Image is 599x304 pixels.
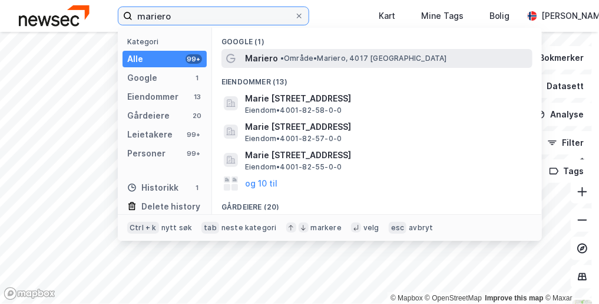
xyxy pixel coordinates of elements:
[390,294,423,302] a: Mapbox
[127,52,143,66] div: Alle
[389,222,407,234] div: esc
[311,223,342,233] div: markere
[221,223,277,233] div: neste kategori
[4,287,55,300] a: Mapbox homepage
[245,134,342,143] span: Eiendom • 4001-82-57-0-0
[245,148,528,162] span: Marie [STREET_ADDRESS]
[522,74,594,98] button: Datasett
[127,90,178,104] div: Eiendommer
[280,54,284,63] span: •
[193,111,202,120] div: 20
[245,51,278,66] span: Mariero
[186,54,202,64] div: 99+
[245,106,342,115] span: Eiendom • 4001-82-58-0-0
[212,193,542,214] div: Gårdeiere (20)
[127,146,166,161] div: Personer
[19,5,90,26] img: newsec-logo.f6e21ccffca1b3a03d2d.png
[280,54,447,63] span: Område • Mariero, 4017 [GEOGRAPHIC_DATA]
[212,68,542,89] div: Eiendommer (13)
[526,103,594,126] button: Analyse
[245,120,528,134] span: Marie [STREET_ADDRESS]
[515,46,594,70] button: Bokmerker
[133,7,294,25] input: Søk på adresse, matrikkel, gårdeiere, leietakere eller personer
[379,9,395,23] div: Kart
[489,9,510,23] div: Bolig
[245,162,342,172] span: Eiendom • 4001-82-55-0-0
[425,294,482,302] a: OpenStreetMap
[363,223,379,233] div: velg
[245,176,277,191] button: og 10 til
[201,222,219,234] div: tab
[485,294,544,302] a: Improve this map
[127,37,207,46] div: Kategori
[141,200,200,214] div: Delete history
[127,109,170,123] div: Gårdeiere
[193,73,202,83] div: 1
[212,28,542,49] div: Google (1)
[161,223,193,233] div: nytt søk
[540,159,594,183] button: Tags
[540,247,599,304] iframe: Chat Widget
[127,71,157,85] div: Google
[127,128,173,142] div: Leietakere
[186,130,202,139] div: 99+
[127,181,178,195] div: Historikk
[540,247,599,304] div: Kontrollprogram for chat
[193,183,202,192] div: 1
[127,222,159,234] div: Ctrl + k
[409,223,433,233] div: avbryt
[538,131,594,155] button: Filter
[186,149,202,158] div: 99+
[193,92,202,102] div: 13
[421,9,464,23] div: Mine Tags
[245,91,528,106] span: Marie [STREET_ADDRESS]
